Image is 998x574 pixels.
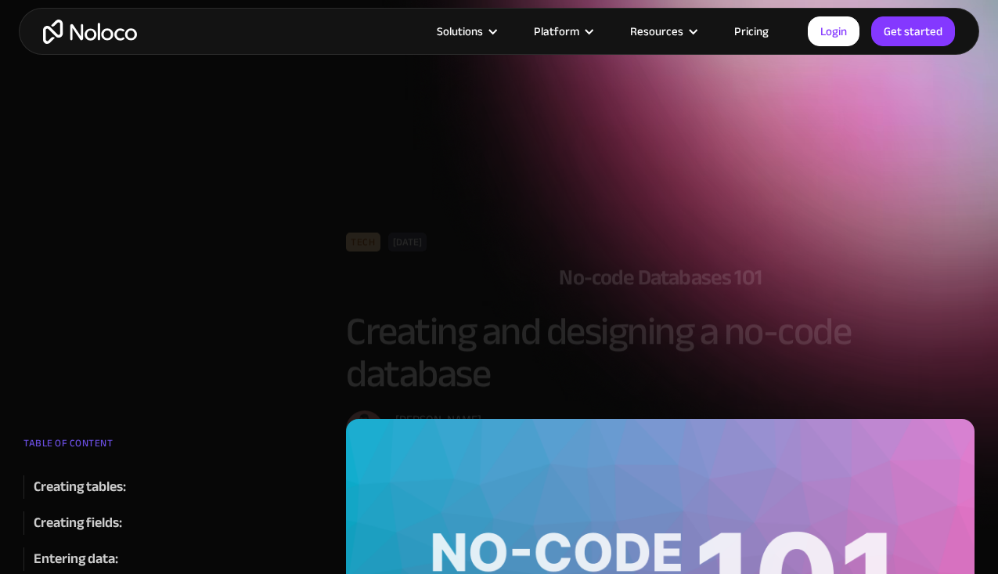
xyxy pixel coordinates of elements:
a: home [43,20,137,44]
div: [DATE] [387,233,426,251]
div: TABLE OF CONTENT [23,431,212,463]
a: Creating tables: [34,475,212,499]
a: Pricing [715,21,788,42]
div: Platform [514,21,611,42]
div: [PERSON_NAME] [395,411,541,430]
div: Solutions [437,21,483,42]
div: Tech [346,233,380,251]
a: Login [808,16,859,46]
div: Solutions [417,21,514,42]
div: Creating tables: [34,475,126,499]
h2: No-code Databases 101 [559,263,761,291]
a: Creating fields: [34,511,212,535]
a: Get started [871,16,955,46]
a: No-code Databases 101 [559,263,761,310]
div: Entering data: [34,547,118,571]
a: Entering data: [34,547,212,571]
div: Creating fields: [34,511,122,535]
div: Platform [534,21,579,42]
div: Resources [611,21,715,42]
h1: Creating and designing a no-code database [346,311,975,395]
div: Resources [630,21,683,42]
